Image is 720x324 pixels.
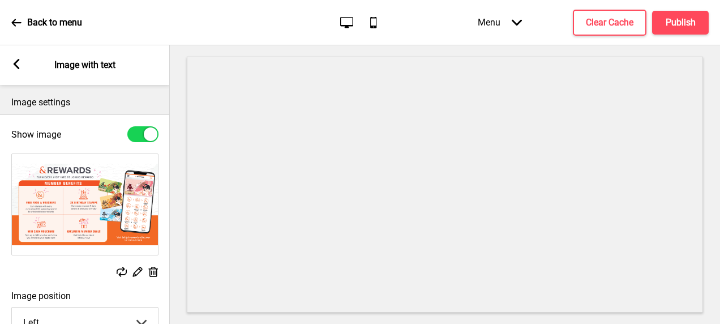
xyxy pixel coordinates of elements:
h4: Publish [666,16,696,29]
label: Image position [11,291,158,301]
div: Menu [466,6,533,39]
h4: Clear Cache [586,16,633,29]
p: Image settings [11,96,158,109]
button: Clear Cache [573,10,646,36]
label: Show image [11,129,61,140]
p: Image with text [54,59,115,71]
img: Image [12,154,158,255]
a: Back to menu [11,7,82,38]
p: Back to menu [27,16,82,29]
button: Publish [652,11,709,35]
